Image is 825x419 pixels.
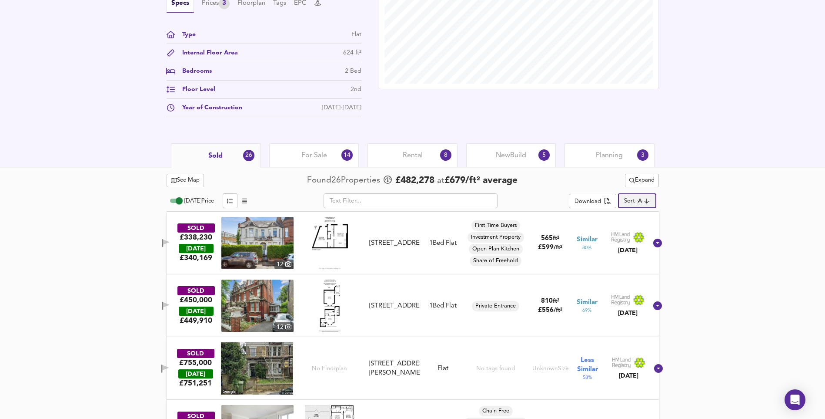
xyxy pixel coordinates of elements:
button: Download [569,194,616,209]
div: SOLD£338,230 [DATE]£340,169property thumbnail 12 Floorplan[STREET_ADDRESS]1Bed FlatFirst Time Buy... [167,212,659,274]
img: Land Registry [612,357,646,368]
span: Similar [577,298,598,307]
div: 2 Bed [345,67,361,76]
span: For Sale [301,151,327,160]
span: No Floorplan [312,365,347,373]
span: 810 [541,298,553,304]
span: £ 679 / ft² average [444,176,518,185]
div: Floor Level [175,85,215,94]
div: split button [569,194,616,209]
div: [STREET_ADDRESS] [369,301,420,311]
div: Found 26 Propert ies [307,175,382,186]
div: 5 [538,149,550,161]
div: Chain Free [479,406,513,416]
div: [DATE]-[DATE] [322,103,361,112]
span: 58 % [583,374,592,381]
div: 2nd [351,85,361,94]
span: / ft² [554,245,562,250]
div: Type [175,30,196,39]
div: Flat 5, 1a Halsmere Road, SE5 9LN [366,239,423,248]
img: property thumbnail [221,217,294,269]
div: 1 Bed Flat [429,301,457,311]
div: Share of Freehold [470,256,521,266]
div: No tags found [476,365,515,373]
img: Land Registry [611,232,645,243]
img: property thumbnail [221,280,294,332]
span: First Time Buyers [471,222,520,230]
span: Rental [403,151,423,160]
span: ft² [553,298,559,304]
span: Less Similar [577,356,598,374]
span: See Map [171,176,200,186]
div: Investment Property [468,232,524,243]
input: Text Filter... [324,193,498,208]
div: [DATE] [179,307,214,316]
div: 1 Bed Flat [429,239,457,248]
div: Flat [438,364,448,373]
div: £338,230 [180,233,212,242]
div: 26 [243,150,254,161]
a: property thumbnail 12 [221,280,294,332]
span: Private Entrance [472,302,519,310]
div: Sort [624,197,635,205]
img: streetview [221,342,293,395]
svg: Show Details [652,301,663,311]
span: ft² [553,236,559,241]
span: £ 482,278 [395,174,434,187]
div: 12 [274,260,294,269]
div: SOLD [177,349,214,358]
svg: Show Details [653,363,664,374]
span: Open Plan Kitchen [469,245,523,253]
div: [DATE] [611,309,645,318]
div: Unknown Size [532,365,569,373]
svg: Show Details [652,238,663,248]
span: Share of Freehold [470,257,521,265]
div: [STREET_ADDRESS][PERSON_NAME] [369,359,420,378]
div: SOLD [177,286,215,295]
div: Open Plan Kitchen [469,244,523,254]
div: 12 [274,322,294,332]
div: £450,000 [180,295,212,305]
div: [DATE] [178,369,213,378]
div: [DATE] [612,372,646,380]
span: New Build [496,151,526,160]
img: Floorplan [312,217,348,269]
div: Open Intercom Messenger [785,389,805,410]
div: Flat 3, 22 Flodden Road, SE5 9LH [366,301,423,311]
div: SOLD [177,223,215,233]
div: 14 [341,149,353,161]
button: Expand [625,174,659,187]
span: Similar [577,235,598,244]
div: £755,000 [179,358,212,368]
div: Sort [618,193,656,208]
div: Internal Floor Area [175,48,238,57]
button: See Map [167,174,204,187]
div: [STREET_ADDRESS] [369,239,420,248]
span: Sold [208,151,223,161]
div: [DATE] [179,244,214,253]
div: Year of Construction [175,103,242,112]
a: property thumbnail 12 [221,217,294,269]
span: £ 340,169 [180,253,212,263]
span: Investment Property [468,233,524,241]
span: Planning [596,151,623,160]
span: £ 449,910 [180,316,212,325]
span: Expand [629,176,655,186]
div: [DATE] [611,246,645,255]
div: Private Entrance [472,301,519,311]
span: at [437,177,444,185]
div: SOLD£755,000 [DATE]£751,251No Floorplan[STREET_ADDRESS][PERSON_NAME]FlatNo tags foundUnknownSizeL... [167,337,659,400]
div: SOLD£450,000 [DATE]£449,910property thumbnail 12 Floorplan[STREET_ADDRESS]1Bed FlatPrivate Entran... [167,274,659,337]
span: 69 % [582,307,591,314]
div: 3 [637,149,648,161]
img: Floorplan [319,280,341,332]
span: £ 751,251 [179,378,212,388]
span: £ 556 [538,307,562,314]
img: Land Registry [611,294,645,306]
div: 8 [440,149,451,161]
div: split button [625,174,659,187]
div: First Time Buyers [471,220,520,231]
span: Chain Free [479,407,513,415]
div: Download [574,197,601,207]
span: / ft² [554,307,562,313]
